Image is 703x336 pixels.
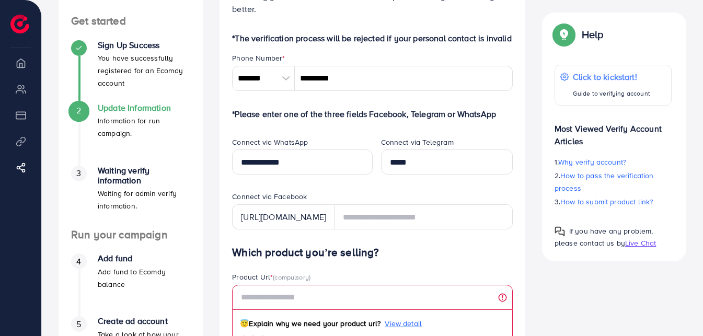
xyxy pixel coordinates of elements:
[232,191,307,202] label: Connect via Facebook
[232,53,285,63] label: Phone Number
[555,170,654,193] span: How to pass the verification process
[240,318,249,329] span: 😇
[240,318,381,329] span: Explain why we need your product url?
[98,265,190,291] p: Add fund to Ecomdy balance
[98,103,190,113] h4: Update Information
[98,316,190,326] h4: Create ad account
[555,114,672,147] p: Most Viewed Verify Account Articles
[76,105,81,117] span: 2
[98,187,190,212] p: Waiting for admin verify information.
[59,15,203,28] h4: Get started
[98,40,190,50] h4: Sign Up Success
[59,103,203,166] li: Update Information
[76,256,81,268] span: 4
[573,71,650,83] p: Click to kickstart!
[555,156,672,168] p: 1.
[555,169,672,194] p: 2.
[76,318,81,330] span: 5
[560,196,653,207] span: How to submit product link?
[659,289,695,328] iframe: Chat
[98,52,190,89] p: You have successfully registered for an Ecomdy account
[625,238,656,248] span: Live Chat
[558,157,626,167] span: Why verify account?
[385,318,422,329] span: View detail
[59,228,203,241] h4: Run your campaign
[232,272,310,282] label: Product Url
[232,137,308,147] label: Connect via WhatsApp
[381,137,454,147] label: Connect via Telegram
[59,40,203,103] li: Sign Up Success
[59,253,203,316] li: Add fund
[555,226,565,237] img: Popup guide
[555,195,672,208] p: 3.
[59,166,203,228] li: Waiting verify information
[573,87,650,100] p: Guide to verifying account
[555,25,573,44] img: Popup guide
[76,167,81,179] span: 3
[98,166,190,186] h4: Waiting verify information
[232,108,513,120] p: *Please enter one of the three fields Facebook, Telegram or WhatsApp
[232,204,335,229] div: [URL][DOMAIN_NAME]
[273,272,310,282] span: (compulsory)
[232,32,513,44] p: *The verification process will be rejected if your personal contact is invalid
[10,15,29,33] img: logo
[555,226,653,248] span: If you have any problem, please contact us by
[582,28,604,41] p: Help
[98,114,190,140] p: Information for run campaign.
[98,253,190,263] h4: Add fund
[232,246,513,259] h4: Which product you’re selling?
